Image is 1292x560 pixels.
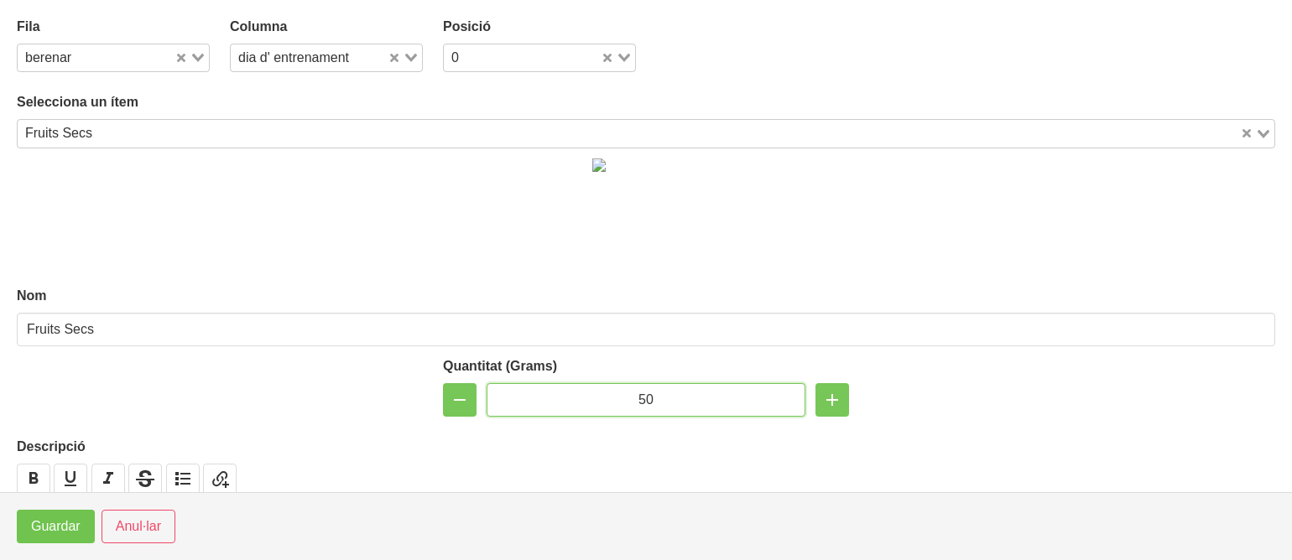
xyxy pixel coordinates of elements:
[102,510,175,543] button: Anul·lar
[31,516,81,537] span: Guardar
[177,52,185,65] button: Clear Selected
[355,48,386,68] input: Search for option
[230,17,423,37] label: Columna
[17,510,95,543] button: Guardar
[451,49,459,67] span: 0
[25,49,71,67] span: berenar
[443,17,636,37] label: Posició
[603,52,612,65] button: Clear Selected
[17,44,210,72] div: Search for option
[443,356,849,376] label: Quantitat (Grams)
[1243,127,1251,140] button: Clear Selected
[17,437,1275,457] label: Descripció
[230,44,423,72] div: Search for option
[238,49,349,67] span: dia d' entrenament
[17,92,1275,112] label: Selecciona un ítem
[17,286,1275,306] label: Nom
[592,158,700,172] img: 8ea60705-12ae-42e8-83e1-4ba62b1261d5%2Ffoods%2F63453-fruits-secs-jpg.jpg
[21,123,96,143] span: Fruits Secs
[17,17,210,37] label: Fila
[443,44,636,72] div: Search for option
[77,48,173,68] input: Search for option
[17,119,1275,148] div: Search for option
[465,48,599,68] input: Search for option
[116,516,161,537] span: Anul·lar
[390,52,399,65] button: Clear Selected
[98,123,1238,143] input: Search for option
